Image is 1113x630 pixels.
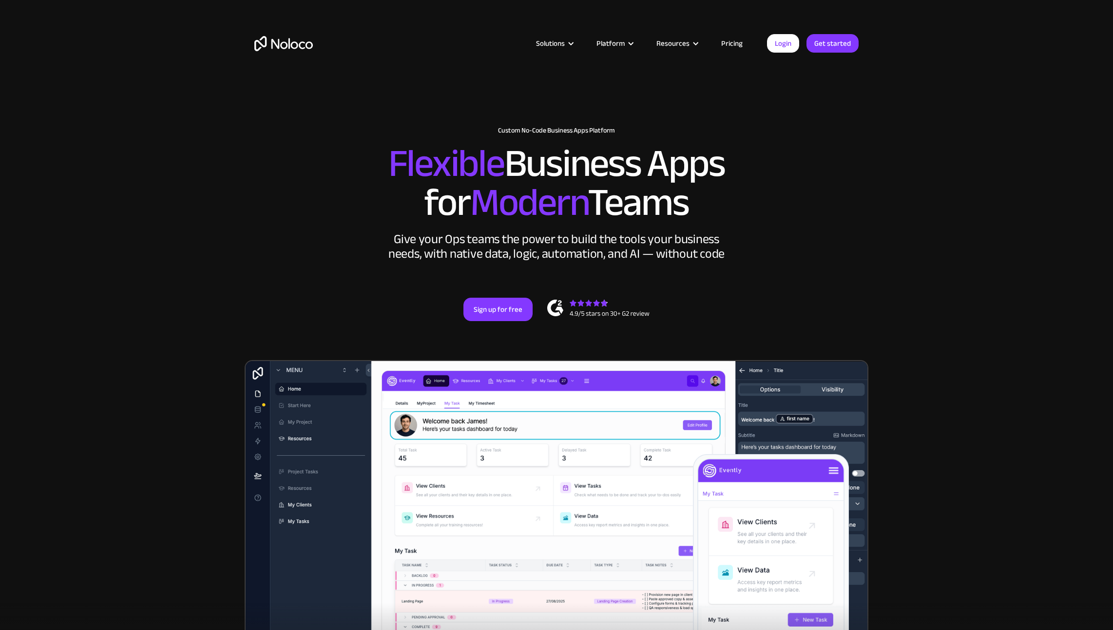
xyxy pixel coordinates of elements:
[536,37,565,50] div: Solutions
[767,34,799,53] a: Login
[656,37,690,50] div: Resources
[254,144,859,222] h2: Business Apps for Teams
[463,298,533,321] a: Sign up for free
[596,37,625,50] div: Platform
[470,166,588,239] span: Modern
[254,36,313,51] a: home
[388,127,504,200] span: Flexible
[644,37,709,50] div: Resources
[584,37,644,50] div: Platform
[709,37,755,50] a: Pricing
[254,127,859,134] h1: Custom No-Code Business Apps Platform
[524,37,584,50] div: Solutions
[386,232,727,261] div: Give your Ops teams the power to build the tools your business needs, with native data, logic, au...
[806,34,859,53] a: Get started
